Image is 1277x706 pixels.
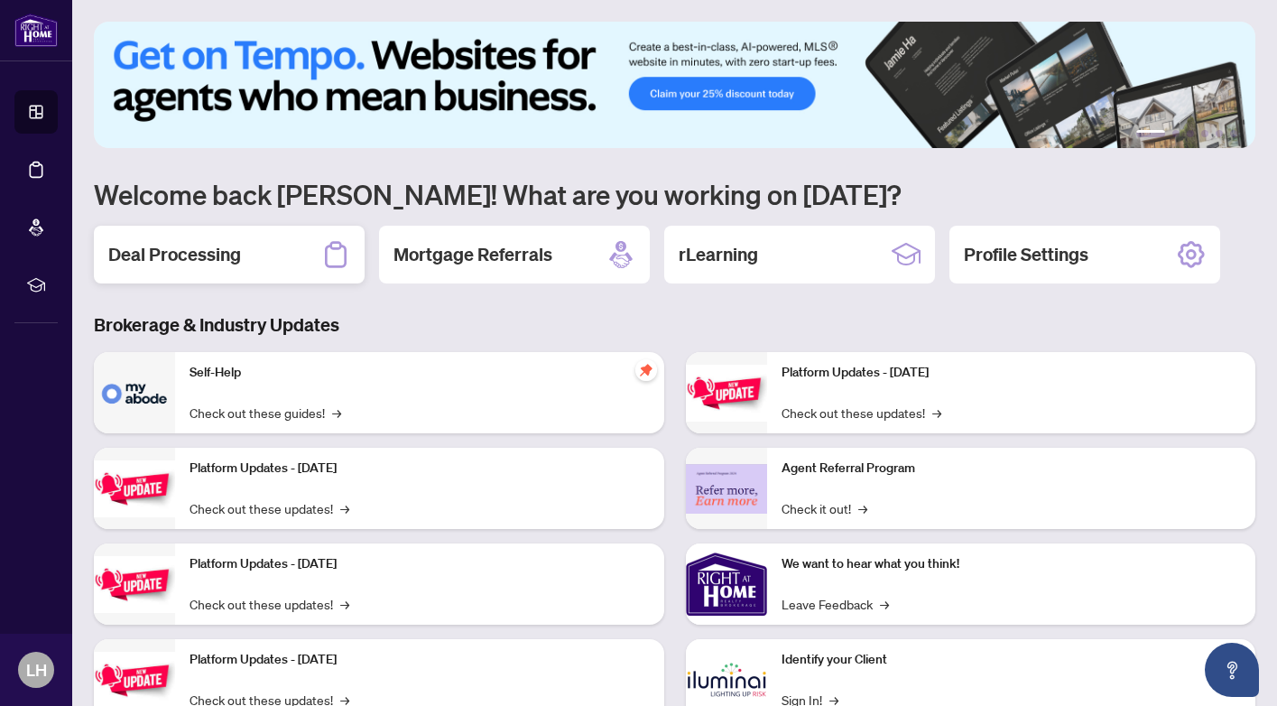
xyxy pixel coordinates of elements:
[1172,130,1180,137] button: 2
[686,464,767,514] img: Agent Referral Program
[932,403,941,423] span: →
[1187,130,1194,137] button: 3
[340,498,349,518] span: →
[964,242,1088,267] h2: Profile Settings
[1216,130,1223,137] button: 5
[190,363,650,383] p: Self-Help
[94,22,1255,148] img: Slide 0
[782,554,1242,574] p: We want to hear what you think!
[190,403,341,423] a: Check out these guides!→
[782,594,889,614] a: Leave Feedback→
[635,359,657,381] span: pushpin
[686,543,767,625] img: We want to hear what you think!
[782,498,867,518] a: Check it out!→
[26,657,47,683] span: LH
[94,460,175,517] img: Platform Updates - September 16, 2025
[190,594,349,614] a: Check out these updates!→
[94,556,175,613] img: Platform Updates - July 21, 2025
[190,498,349,518] a: Check out these updates!→
[94,352,175,433] img: Self-Help
[686,365,767,422] img: Platform Updates - June 23, 2025
[340,594,349,614] span: →
[1201,130,1208,137] button: 4
[108,242,241,267] h2: Deal Processing
[679,242,758,267] h2: rLearning
[782,363,1242,383] p: Platform Updates - [DATE]
[1230,130,1237,137] button: 6
[782,459,1242,478] p: Agent Referral Program
[880,594,889,614] span: →
[190,650,650,670] p: Platform Updates - [DATE]
[1205,643,1259,697] button: Open asap
[393,242,552,267] h2: Mortgage Referrals
[1136,130,1165,137] button: 1
[782,650,1242,670] p: Identify your Client
[332,403,341,423] span: →
[190,459,650,478] p: Platform Updates - [DATE]
[94,312,1255,338] h3: Brokerage & Industry Updates
[94,177,1255,211] h1: Welcome back [PERSON_NAME]! What are you working on [DATE]?
[858,498,867,518] span: →
[190,554,650,574] p: Platform Updates - [DATE]
[782,403,941,423] a: Check out these updates!→
[14,14,58,47] img: logo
